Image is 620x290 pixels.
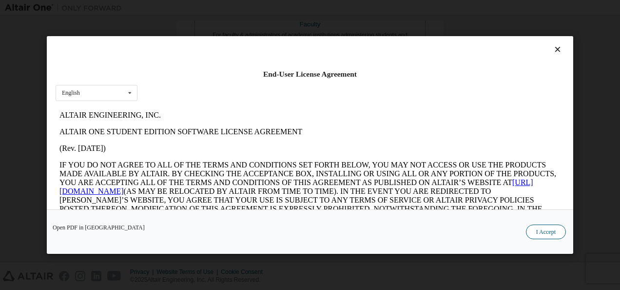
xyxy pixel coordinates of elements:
[4,54,505,133] p: IF YOU DO NOT AGREE TO ALL OF THE TERMS AND CONDITIONS SET FORTH BELOW, YOU MAY NOT ACCESS OR USE...
[53,225,145,230] a: Open PDF in [GEOGRAPHIC_DATA]
[4,4,505,13] p: ALTAIR ENGINEERING, INC.
[4,37,505,46] p: (Rev. [DATE])
[62,90,80,96] div: English
[526,225,566,239] button: I Accept
[4,21,505,29] p: ALTAIR ONE STUDENT EDITION SOFTWARE LICENSE AGREEMENT
[56,69,564,79] div: End-User License Agreement
[4,71,478,88] a: [URL][DOMAIN_NAME]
